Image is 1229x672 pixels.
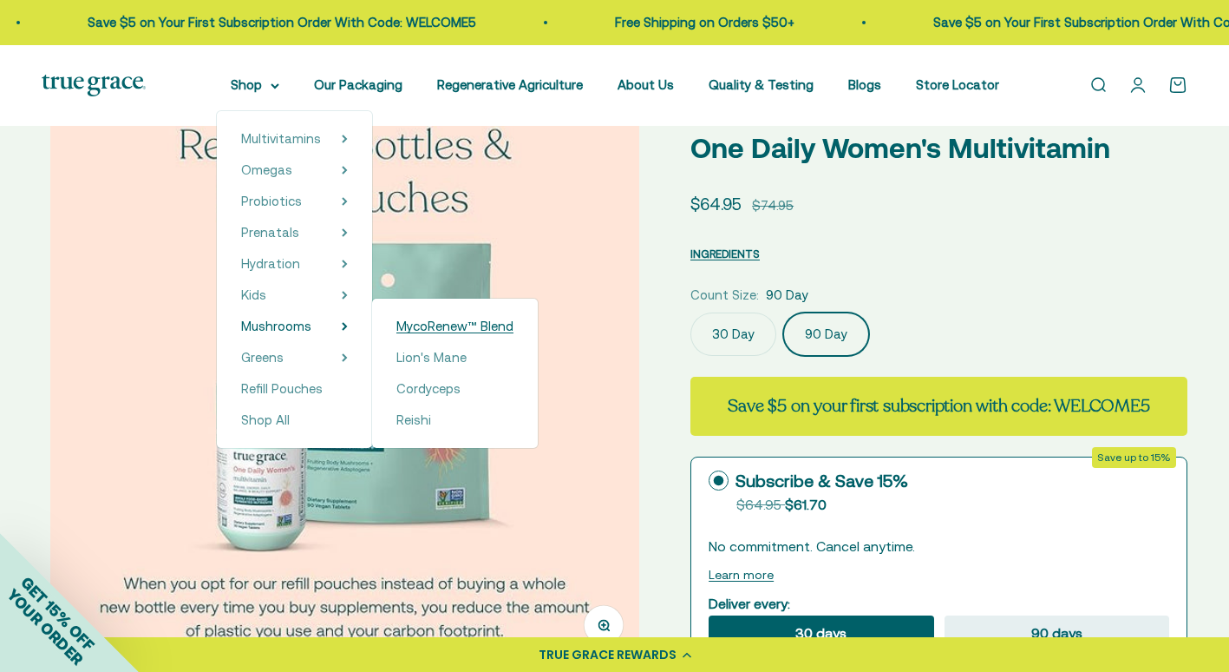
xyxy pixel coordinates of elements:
[241,412,290,427] span: Shop All
[241,350,284,365] span: Greens
[241,316,311,337] a: Mushrooms
[241,131,321,146] span: Multivitamins
[241,191,348,212] summary: Probiotics
[396,412,431,427] span: Reishi
[241,222,348,243] summary: Prenatals
[241,347,284,368] a: Greens
[690,285,759,306] legend: Count Size:
[396,316,513,337] a: MycoRenew™ Blend
[241,128,348,149] summary: Multivitamins
[396,319,513,333] span: MycoRenew™ Blend
[690,126,1187,170] p: One Daily Women's Multivitamin
[241,381,323,396] span: Refill Pouches
[396,347,513,368] a: Lion's Mane
[241,254,348,274] summary: Hydration
[314,77,402,92] a: Our Packaging
[241,319,311,333] span: Mushrooms
[241,256,300,271] span: Hydration
[241,191,302,212] a: Probiotics
[690,243,760,264] button: INGREDIENTS
[241,287,266,302] span: Kids
[709,77,814,92] a: Quality & Testing
[848,77,881,92] a: Blogs
[241,285,266,306] a: Kids
[539,646,677,664] div: TRUE GRACE REWARDS
[396,350,467,365] span: Lion's Mane
[618,77,674,92] a: About Us
[50,81,639,670] img: When you opt for our refill pouches instead of buying a whole new bottle every time you buy suppl...
[241,285,348,306] summary: Kids
[3,585,87,669] span: YOUR ORDER
[396,379,513,399] a: Cordyceps
[690,247,760,260] span: INGREDIENTS
[916,77,999,92] a: Store Locator
[241,128,321,149] a: Multivitamins
[368,15,547,30] a: Free Shipping on Orders $50+
[766,285,808,306] span: 90 Day
[437,77,583,92] a: Regenerative Agriculture
[686,12,1075,33] p: Save $5 on Your First Subscription Order With Code: WELCOME5
[241,162,292,177] span: Omegas
[241,225,299,240] span: Prenatals
[241,410,348,431] a: Shop All
[241,222,299,243] a: Prenatals
[241,194,302,208] span: Probiotics
[396,410,513,431] a: Reishi
[241,379,348,399] a: Refill Pouches
[752,195,794,216] compare-at-price: $74.95
[241,254,300,274] a: Hydration
[396,381,461,396] span: Cordyceps
[231,75,279,96] summary: Shop
[241,347,348,368] summary: Greens
[728,394,1149,418] strong: Save $5 on your first subscription with code: WELCOME5
[241,160,292,181] a: Omegas
[241,316,348,337] summary: Mushrooms
[690,191,742,217] sale-price: $64.95
[17,573,98,654] span: GET 15% OFF
[241,160,348,181] summary: Omegas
